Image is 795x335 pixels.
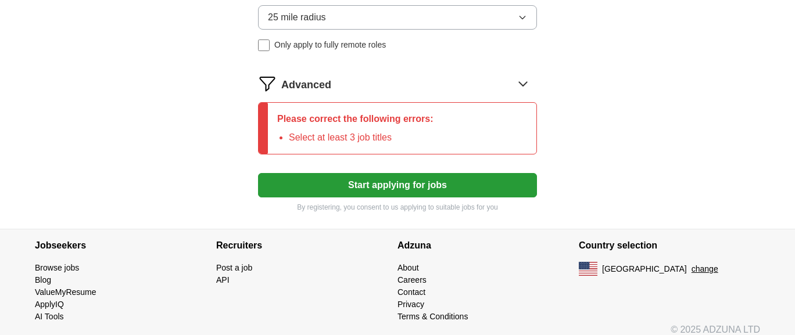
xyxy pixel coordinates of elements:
input: Only apply to fully remote roles [258,39,270,51]
li: Select at least 3 job titles [289,131,434,145]
a: About [397,263,419,272]
a: ApplyIQ [35,300,64,309]
a: Careers [397,275,427,284]
button: change [692,263,718,275]
h4: Country selection [579,229,760,262]
a: Terms & Conditions [397,312,468,321]
p: Please correct the following errors: [277,112,434,126]
img: US flag [579,262,597,276]
a: AI Tools [35,312,64,321]
a: Contact [397,287,425,297]
a: Blog [35,275,51,284]
a: ValueMyResume [35,287,96,297]
a: Privacy [397,300,424,309]
span: Advanced [281,77,331,93]
button: 25 mile radius [258,5,537,30]
span: 25 mile radius [268,10,326,24]
img: filter [258,74,277,93]
button: Start applying for jobs [258,173,537,197]
a: Post a job [216,263,252,272]
span: [GEOGRAPHIC_DATA] [602,263,687,275]
a: API [216,275,230,284]
span: Only apply to fully remote roles [274,39,386,51]
a: Browse jobs [35,263,79,272]
p: By registering, you consent to us applying to suitable jobs for you [258,202,537,212]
